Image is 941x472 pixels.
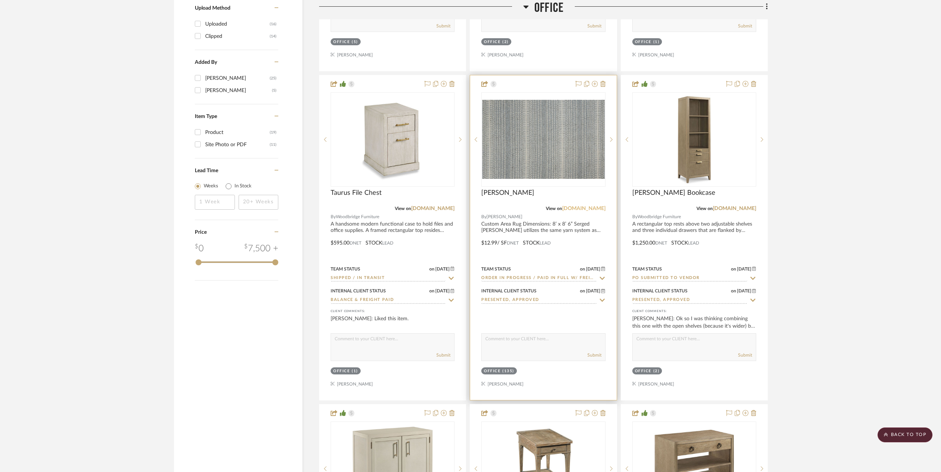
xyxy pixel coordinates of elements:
[195,168,218,173] span: Lead Time
[429,267,435,271] span: on
[632,275,747,282] input: Type to Search…
[270,30,276,42] div: (14)
[195,6,230,11] span: Upload Method
[436,23,450,29] button: Submit
[632,189,715,197] span: [PERSON_NAME] Bookcase
[502,39,509,45] div: (2)
[331,288,386,294] div: Internal Client Status
[632,297,747,304] input: Type to Search…
[205,85,272,96] div: [PERSON_NAME]
[546,206,562,211] span: View on
[653,39,660,45] div: (1)
[244,242,278,255] div: 7,500 +
[713,206,756,211] a: [DOMAIN_NAME]
[270,18,276,30] div: (16)
[632,315,756,330] div: [PERSON_NAME]: Ok so I was thinking combining this one with the open shelves (because it's wider)...
[205,30,270,42] div: Clipped
[484,368,501,374] div: Office
[204,183,218,190] label: Weeks
[736,266,752,272] span: [DATE]
[331,275,446,282] input: Type to Search…
[346,93,439,186] img: Taurus File Chest
[637,213,681,220] span: Woodbridge Furniture
[481,189,534,197] span: [PERSON_NAME]
[482,100,604,179] img: Theodore Stripe
[635,39,652,45] div: Office
[331,266,360,272] div: Team Status
[205,127,270,138] div: Product
[270,72,276,84] div: (25)
[481,275,596,282] input: Type to Search…
[195,230,207,235] span: Price
[239,195,279,210] input: 20+ Weeks
[878,427,932,442] scroll-to-top-button: BACK TO TOP
[696,206,713,211] span: View on
[270,139,276,151] div: (11)
[482,93,605,186] div: 0
[411,206,455,211] a: [DOMAIN_NAME]
[333,368,350,374] div: Office
[481,288,537,294] div: Internal Client Status
[331,213,336,220] span: By
[195,195,235,210] input: 1 Week
[331,315,455,330] div: [PERSON_NAME]: Liked this item.
[195,242,204,255] div: 0
[653,368,660,374] div: (2)
[435,266,450,272] span: [DATE]
[205,72,270,84] div: [PERSON_NAME]
[484,39,501,45] div: Office
[632,213,637,220] span: By
[580,267,585,271] span: on
[486,213,522,220] span: [PERSON_NAME]
[481,297,596,304] input: Type to Search…
[731,289,736,293] span: on
[587,352,601,358] button: Submit
[352,39,358,45] div: (5)
[562,206,606,211] a: [DOMAIN_NAME]
[632,288,688,294] div: Internal Client Status
[436,352,450,358] button: Submit
[429,289,435,293] span: on
[331,189,381,197] span: Taurus File Chest
[352,368,358,374] div: (1)
[336,213,379,220] span: Woodbridge Furniture
[580,289,585,293] span: on
[587,23,601,29] button: Submit
[738,352,752,358] button: Submit
[195,114,217,119] span: Item Type
[635,368,652,374] div: Office
[235,183,252,190] label: In Stock
[502,368,514,374] div: (135)
[736,288,752,294] span: [DATE]
[333,39,350,45] div: Office
[481,213,486,220] span: By
[481,266,511,272] div: Team Status
[585,266,601,272] span: [DATE]
[738,23,752,29] button: Submit
[205,139,270,151] div: Site Photo or PDF
[632,266,662,272] div: Team Status
[585,288,601,294] span: [DATE]
[205,18,270,30] div: Uploaded
[731,267,736,271] span: on
[435,288,450,294] span: [DATE]
[195,60,217,65] span: Added By
[272,85,276,96] div: (5)
[648,93,741,186] img: Beall Bookcase
[331,297,446,304] input: Type to Search…
[395,206,411,211] span: View on
[270,127,276,138] div: (19)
